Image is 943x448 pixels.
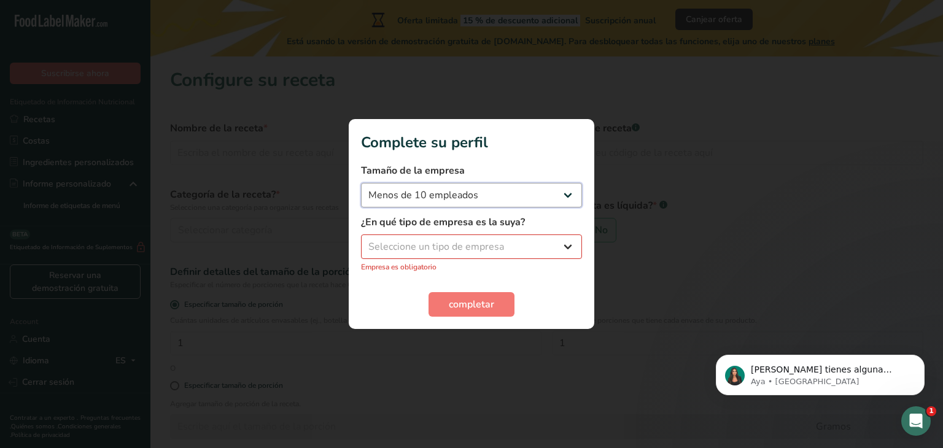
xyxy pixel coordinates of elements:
iframe: Intercom live chat [901,406,931,436]
p: Empresa es obligatorio [361,261,582,272]
iframe: Intercom notifications mensaje [697,329,943,415]
button: completar [429,292,514,317]
label: ¿En qué tipo de empresa es la suya? [361,215,582,230]
label: Tamaño de la empresa [361,163,582,178]
span: 1 [926,406,936,416]
h1: Complete su perfil [361,131,582,153]
span: completar [449,297,494,312]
